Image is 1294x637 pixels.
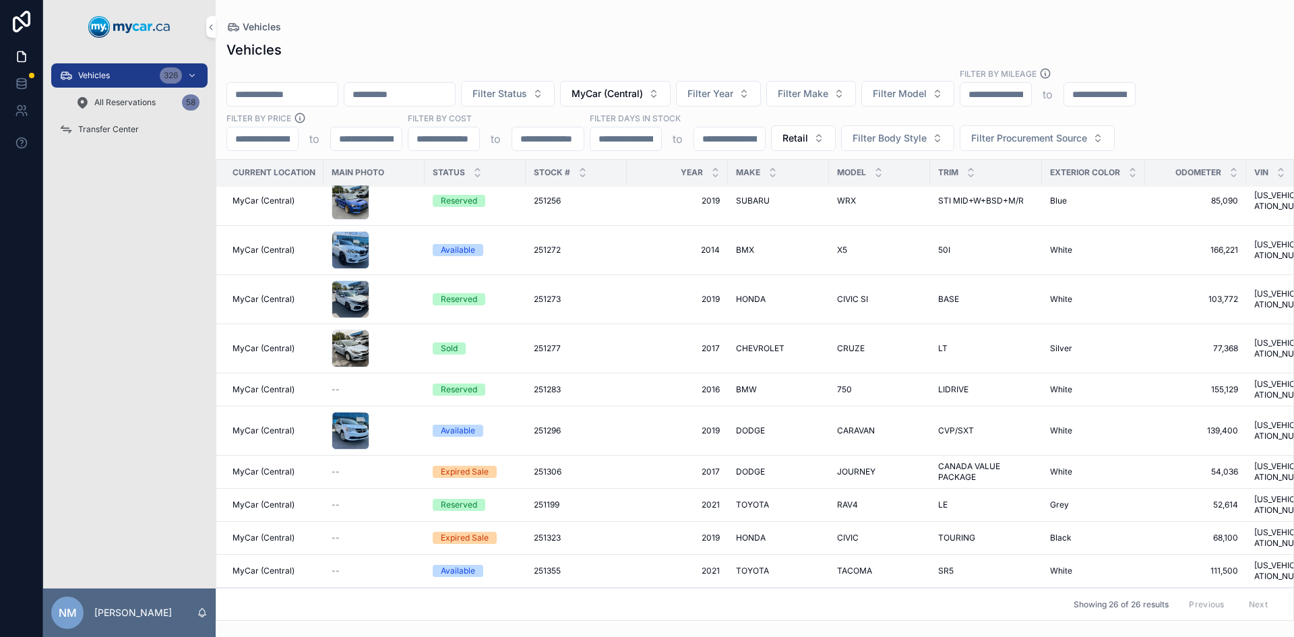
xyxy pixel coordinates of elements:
div: Expired Sale [441,532,489,544]
span: MyCar (Central) [233,466,295,477]
span: CRUZE [837,343,865,354]
span: 2021 [635,566,720,576]
p: to [1043,86,1053,102]
span: 50I [938,245,950,255]
span: 251355 [534,566,561,576]
span: 251306 [534,466,561,477]
span: Filter Year [687,87,733,100]
span: White [1050,566,1072,576]
a: MyCar (Central) [233,466,315,477]
span: Odometer [1175,167,1221,178]
a: Reserved [433,384,518,396]
span: 251323 [534,533,561,543]
button: Select Button [766,81,856,107]
span: Showing 26 of 26 results [1074,599,1169,610]
a: White [1050,245,1137,255]
span: 2016 [635,384,720,395]
span: DODGE [736,466,765,477]
span: HONDA [736,294,766,305]
a: MyCar (Central) [233,294,315,305]
a: 54,036 [1153,466,1238,477]
span: SR5 [938,566,954,576]
a: Vehicles326 [51,63,208,88]
label: Filter Days In Stock [590,112,681,124]
a: 251283 [534,384,619,395]
span: 251277 [534,343,561,354]
a: 2017 [635,343,720,354]
span: TOYOTA [736,499,769,510]
span: -- [332,533,340,543]
span: MyCar (Central) [233,294,295,305]
a: TOYOTA [736,499,821,510]
span: WRX [837,195,856,206]
div: 326 [160,67,182,84]
a: 2019 [635,294,720,305]
span: Exterior Color [1050,167,1120,178]
label: Filter By Mileage [960,67,1037,80]
span: SUBARU [736,195,770,206]
label: FILTER BY PRICE [226,112,291,124]
div: Reserved [441,293,477,305]
a: HONDA [736,294,821,305]
a: White [1050,566,1137,576]
span: Vehicles [243,20,281,34]
a: Grey [1050,499,1137,510]
span: STI MID+W+BSD+M/R [938,195,1024,206]
span: White [1050,294,1072,305]
span: LT [938,343,948,354]
span: LIDRIVE [938,384,968,395]
a: LIDRIVE [938,384,1034,395]
a: Available [433,425,518,437]
a: MyCar (Central) [233,566,315,576]
a: HONDA [736,533,821,543]
span: 68,100 [1153,533,1238,543]
span: MyCar (Central) [233,533,295,543]
span: MyCar (Central) [572,87,643,100]
span: BMX [736,245,754,255]
span: JOURNEY [837,466,875,477]
div: Reserved [441,384,477,396]
span: 103,772 [1153,294,1238,305]
span: Retail [782,131,808,145]
span: 251273 [534,294,561,305]
img: App logo [88,16,171,38]
a: BASE [938,294,1034,305]
a: Expired Sale [433,466,518,478]
a: 77,368 [1153,343,1238,354]
span: Filter Model [873,87,927,100]
span: All Reservations [94,97,156,108]
a: SUBARU [736,195,821,206]
span: MyCar (Central) [233,566,295,576]
a: Sold [433,342,518,355]
a: MyCar (Central) [233,384,315,395]
a: 251273 [534,294,619,305]
a: 251199 [534,499,619,510]
a: Vehicles [226,20,281,34]
a: 2017 [635,466,720,477]
a: 2019 [635,425,720,436]
span: 2019 [635,533,720,543]
a: Black [1050,533,1137,543]
span: CHEVROLET [736,343,784,354]
a: White [1050,294,1137,305]
span: -- [332,566,340,576]
a: Reserved [433,293,518,305]
span: TOURING [938,533,975,543]
a: 251277 [534,343,619,354]
span: MyCar (Central) [233,499,295,510]
a: 155,129 [1153,384,1238,395]
span: Transfer Center [78,124,139,135]
button: Select Button [861,81,954,107]
a: -- [332,566,417,576]
a: 50I [938,245,1034,255]
a: CIVIC [837,533,922,543]
span: 251296 [534,425,561,436]
a: MyCar (Central) [233,425,315,436]
span: Trim [938,167,958,178]
span: 85,090 [1153,195,1238,206]
a: 251296 [534,425,619,436]
span: NM [59,605,77,621]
